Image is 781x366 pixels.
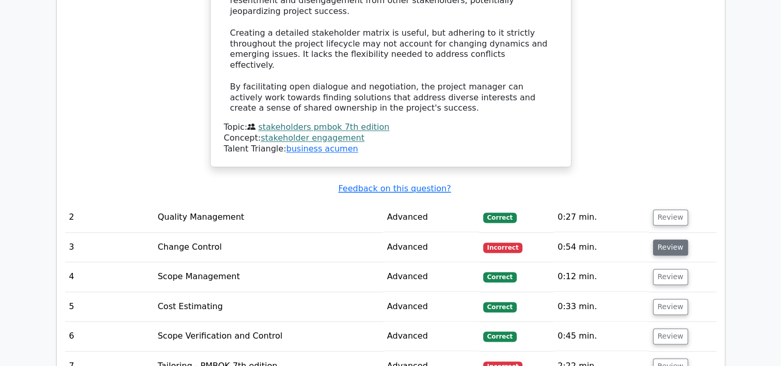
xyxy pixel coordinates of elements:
[483,331,517,342] span: Correct
[261,133,364,143] a: stakeholder engagement
[553,262,648,292] td: 0:12 min.
[224,133,557,144] div: Concept:
[653,269,688,285] button: Review
[153,203,382,232] td: Quality Management
[383,203,479,232] td: Advanced
[483,212,517,223] span: Correct
[483,302,517,312] span: Correct
[65,203,154,232] td: 2
[383,322,479,351] td: Advanced
[153,233,382,262] td: Change Control
[224,122,557,133] div: Topic:
[653,299,688,315] button: Review
[653,328,688,344] button: Review
[153,262,382,292] td: Scope Management
[153,322,382,351] td: Scope Verification and Control
[653,239,688,255] button: Review
[153,292,382,322] td: Cost Estimating
[65,322,154,351] td: 6
[258,122,389,132] a: stakeholders pmbok 7th edition
[383,292,479,322] td: Advanced
[483,242,523,253] span: Incorrect
[65,292,154,322] td: 5
[286,144,358,154] a: business acumen
[383,233,479,262] td: Advanced
[653,209,688,225] button: Review
[553,292,648,322] td: 0:33 min.
[65,233,154,262] td: 3
[224,122,557,154] div: Talent Triangle:
[338,184,451,193] a: Feedback on this question?
[553,203,648,232] td: 0:27 min.
[483,272,517,282] span: Correct
[553,233,648,262] td: 0:54 min.
[65,262,154,292] td: 4
[383,262,479,292] td: Advanced
[553,322,648,351] td: 0:45 min.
